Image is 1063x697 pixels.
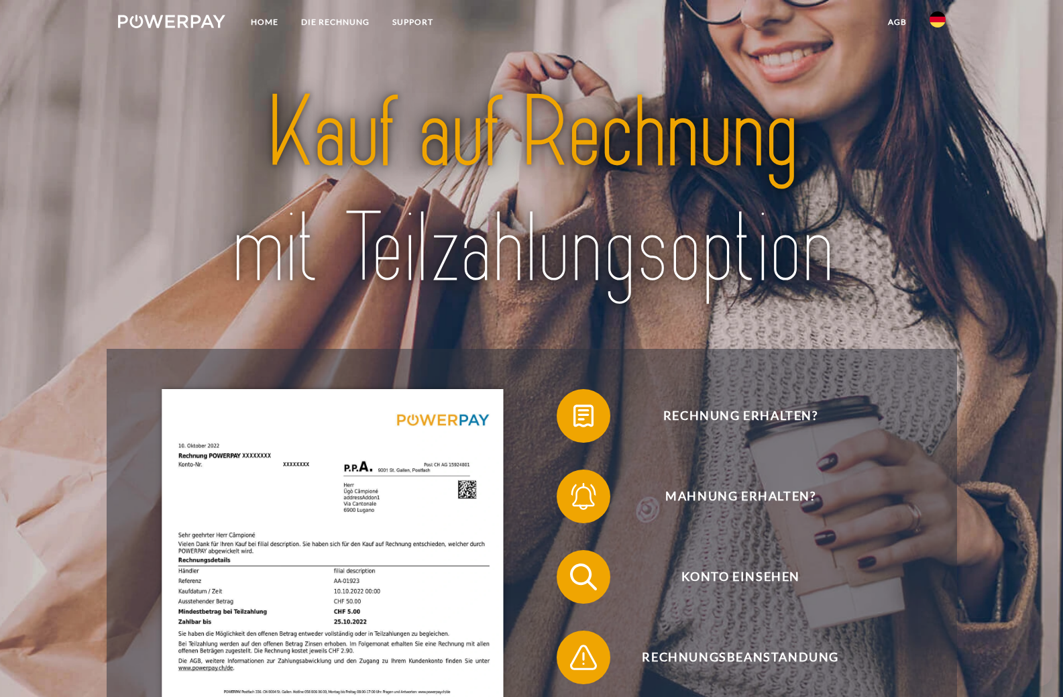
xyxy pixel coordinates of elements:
[557,470,905,523] button: Mahnung erhalten?
[930,11,946,28] img: de
[567,560,600,594] img: qb_search.svg
[567,641,600,674] img: qb_warning.svg
[158,70,904,313] img: title-powerpay_de.svg
[557,631,905,684] button: Rechnungsbeanstandung
[576,389,905,443] span: Rechnung erhalten?
[567,480,600,513] img: qb_bell.svg
[576,631,905,684] span: Rechnungsbeanstandung
[877,10,918,34] a: agb
[239,10,290,34] a: Home
[1009,643,1052,686] iframe: Button to launch messaging window
[557,389,905,443] button: Rechnung erhalten?
[567,399,600,433] img: qb_bill.svg
[290,10,381,34] a: DIE RECHNUNG
[576,470,905,523] span: Mahnung erhalten?
[557,550,905,604] button: Konto einsehen
[576,550,905,604] span: Konto einsehen
[118,15,226,28] img: logo-powerpay-white.svg
[381,10,445,34] a: SUPPORT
